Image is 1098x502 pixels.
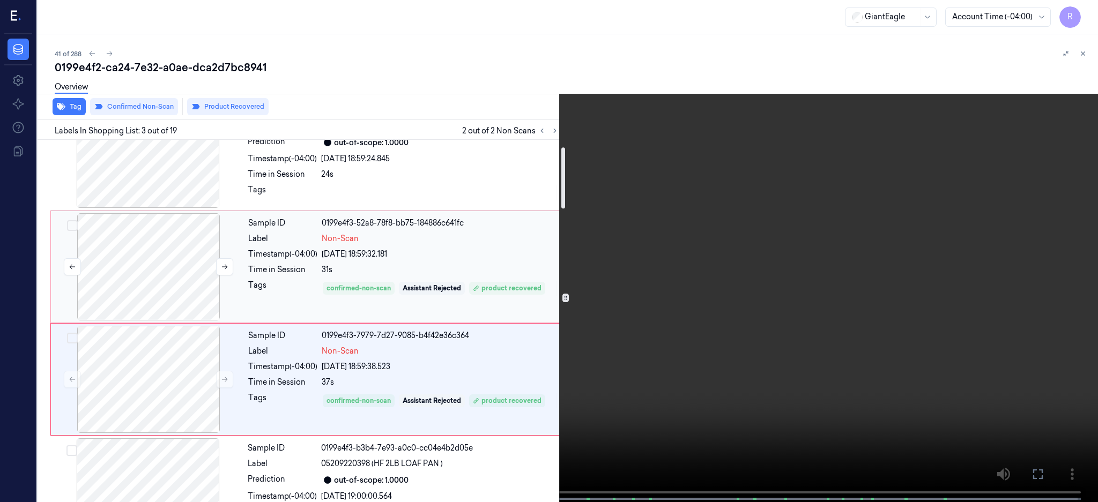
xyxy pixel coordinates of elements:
[248,377,317,388] div: Time in Session
[55,60,1089,75] div: 0199e4f2-ca24-7e32-a0ae-dca2d7bc8941
[248,153,317,164] div: Timestamp (-04:00)
[55,49,81,58] span: 41 of 288
[248,136,317,149] div: Prediction
[322,330,559,341] div: 0199e4f3-7979-7d27-9085-b4f42e36c364
[248,491,317,502] div: Timestamp (-04:00)
[248,330,317,341] div: Sample ID
[462,124,561,137] span: 2 out of 2 Non Scans
[90,98,178,115] button: Confirmed Non-Scan
[334,137,409,148] div: out-of-scope: 1.0000
[67,220,78,231] button: Select row
[55,125,177,137] span: Labels In Shopping List: 3 out of 19
[322,346,359,357] span: Non-Scan
[248,218,317,229] div: Sample ID
[248,280,317,297] div: Tags
[327,396,391,406] div: confirmed-non-scan
[248,249,317,260] div: Timestamp (-04:00)
[67,333,78,343] button: Select row
[248,169,317,180] div: Time in Session
[473,396,541,406] div: product recovered
[248,346,317,357] div: Label
[187,98,269,115] button: Product Recovered
[1059,6,1081,28] button: R
[321,458,443,469] span: 05209220398 (HF 2LB LOAF PAN )
[248,184,317,201] div: Tags
[322,233,359,244] span: Non-Scan
[473,283,541,293] div: product recovered
[403,283,461,293] div: Assistant Rejected
[321,491,559,502] div: [DATE] 19:00:00.564
[322,218,559,229] div: 0199e4f3-52a8-78f8-bb75-184886c641fc
[322,264,559,275] div: 31s
[248,458,317,469] div: Label
[248,233,317,244] div: Label
[327,283,391,293] div: confirmed-non-scan
[322,249,559,260] div: [DATE] 18:59:32.181
[403,396,461,406] div: Assistant Rejected
[248,443,317,454] div: Sample ID
[321,169,559,180] div: 24s
[53,98,86,115] button: Tag
[334,475,409,486] div: out-of-scope: 1.0000
[248,264,317,275] div: Time in Session
[322,361,559,372] div: [DATE] 18:59:38.523
[321,443,559,454] div: 0199e4f3-b3b4-7e93-a0c0-cc04e4b2d05e
[322,377,559,388] div: 37s
[321,153,559,164] div: [DATE] 18:59:24.845
[248,361,317,372] div: Timestamp (-04:00)
[66,445,77,456] button: Select row
[248,392,317,409] div: Tags
[55,81,88,94] a: Overview
[248,474,317,486] div: Prediction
